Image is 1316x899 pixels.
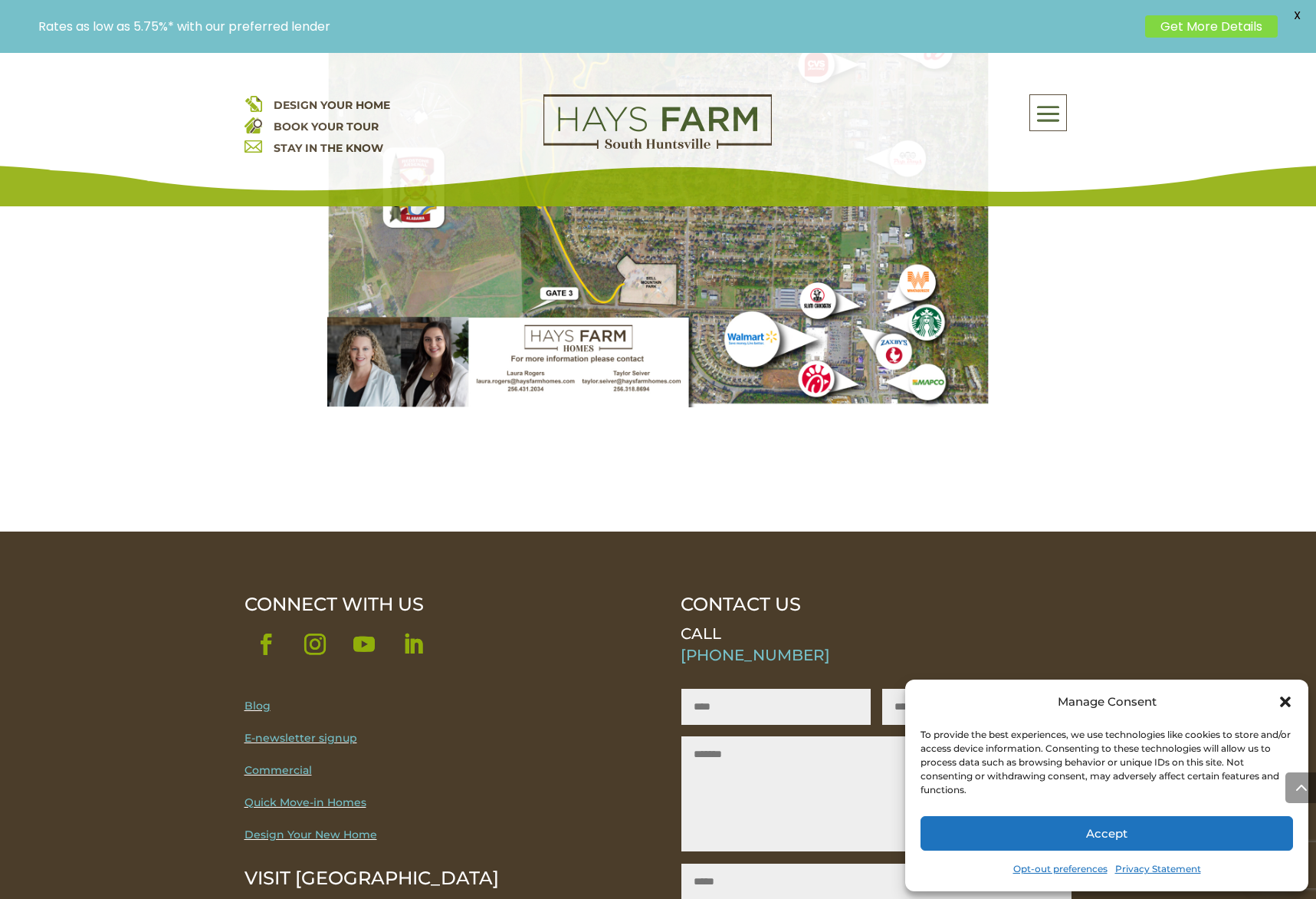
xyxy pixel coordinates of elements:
img: Logo [543,94,772,150]
a: Privacy Statement [1115,858,1201,880]
img: book your home tour [244,116,262,133]
a: DESIGN YOUR HOME [274,98,390,112]
button: Accept [921,816,1293,851]
a: hays farm homes huntsville development [543,139,772,153]
p: CONTACT US [681,594,1072,615]
a: BOOK YOUR TOUR [274,120,379,133]
a: Follow on Instagram [294,623,336,666]
a: Quick Move-in Homes [244,795,366,809]
p: Rates as low as 5.75%* with our preferred lender [38,19,1137,34]
div: Close dialog [1278,694,1293,710]
a: [PHONE_NUMBER] [681,646,830,664]
span: CALL [681,624,721,643]
a: Design Your New Home [244,828,377,841]
span: X [1285,4,1308,27]
img: design your home [244,94,262,112]
p: VISIT [GEOGRAPHIC_DATA] [244,868,635,889]
a: Get More Details [1145,15,1278,38]
a: Blog [244,699,271,713]
a: Opt-out preferences [1013,858,1108,880]
div: CONNECT WITH US [244,594,635,615]
a: Commercial [244,763,312,777]
a: Follow on Facebook [244,623,287,666]
a: E-newsletter signup [244,731,357,745]
div: To provide the best experiences, we use technologies like cookies to store and/or access device i... [921,728,1291,797]
a: Follow on LinkedIn [392,623,435,666]
a: Follow on Youtube [343,623,386,666]
a: STAY IN THE KNOW [274,141,383,155]
div: Manage Consent [1058,691,1157,713]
